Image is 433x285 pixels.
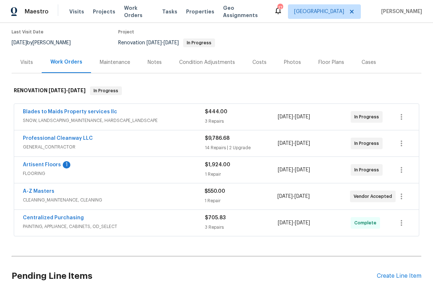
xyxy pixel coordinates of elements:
[91,87,121,94] span: In Progress
[278,166,310,174] span: -
[12,40,27,45] span: [DATE]
[295,114,310,119] span: [DATE]
[23,189,54,194] a: A-Z Masters
[205,162,230,167] span: $1,924.00
[49,88,66,93] span: [DATE]
[124,4,153,19] span: Work Orders
[205,171,278,178] div: 1 Repair
[148,59,162,66] div: Notes
[205,136,230,141] span: $9,786.68
[354,113,382,121] span: In Progress
[278,219,310,227] span: -
[205,197,277,204] div: 1 Repair
[205,144,278,151] div: 14 Repairs | 2 Upgrade
[362,59,376,66] div: Cases
[93,8,115,15] span: Projects
[294,8,344,15] span: [GEOGRAPHIC_DATA]
[14,86,86,95] h6: RENOVATION
[205,118,278,125] div: 3 Repairs
[23,143,205,151] span: GENERAL_CONTRACTOR
[23,136,93,141] a: Professional Cleanway LLC
[49,88,86,93] span: -
[354,193,395,200] span: Vendor Accepted
[378,8,422,15] span: [PERSON_NAME]
[147,40,162,45] span: [DATE]
[294,194,310,199] span: [DATE]
[278,140,310,147] span: -
[23,117,205,124] span: SNOW, LANDSCAPING_MAINTENANCE, HARDSCAPE_LANDSCAPE
[23,170,205,177] span: FLOORING
[284,59,301,66] div: Photos
[12,38,79,47] div: by [PERSON_NAME]
[179,59,235,66] div: Condition Adjustments
[25,8,49,15] span: Maestro
[278,220,293,225] span: [DATE]
[12,79,421,102] div: RENOVATION [DATE]-[DATE]In Progress
[277,194,293,199] span: [DATE]
[354,219,379,227] span: Complete
[23,215,84,220] a: Centralized Purchasing
[184,41,214,45] span: In Progress
[354,140,382,147] span: In Progress
[277,4,283,12] div: 17
[23,162,61,167] a: Artisent Floors
[205,189,225,194] span: $550.00
[147,40,179,45] span: -
[118,30,134,34] span: Project
[100,59,130,66] div: Maintenance
[354,166,382,174] span: In Progress
[205,215,226,220] span: $705.83
[68,88,86,93] span: [DATE]
[318,59,344,66] div: Floor Plans
[186,8,214,15] span: Properties
[50,58,82,66] div: Work Orders
[118,40,215,45] span: Renovation
[205,109,227,114] span: $444.00
[278,167,293,172] span: [DATE]
[278,114,293,119] span: [DATE]
[23,109,117,114] a: Blades to Maids Property services llc
[252,59,267,66] div: Costs
[223,4,265,19] span: Geo Assignments
[295,167,310,172] span: [DATE]
[12,30,44,34] span: Last Visit Date
[277,193,310,200] span: -
[23,223,205,230] span: PAINTING, APPLIANCE, CABINETS, OD_SELECT
[162,9,177,14] span: Tasks
[295,141,310,146] span: [DATE]
[63,161,70,168] div: 1
[20,59,33,66] div: Visits
[164,40,179,45] span: [DATE]
[69,8,84,15] span: Visits
[23,196,205,204] span: CLEANING_MAINTENANCE, CLEANING
[278,141,293,146] span: [DATE]
[295,220,310,225] span: [DATE]
[278,113,310,121] span: -
[205,224,278,231] div: 3 Repairs
[377,273,421,280] div: Create Line Item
